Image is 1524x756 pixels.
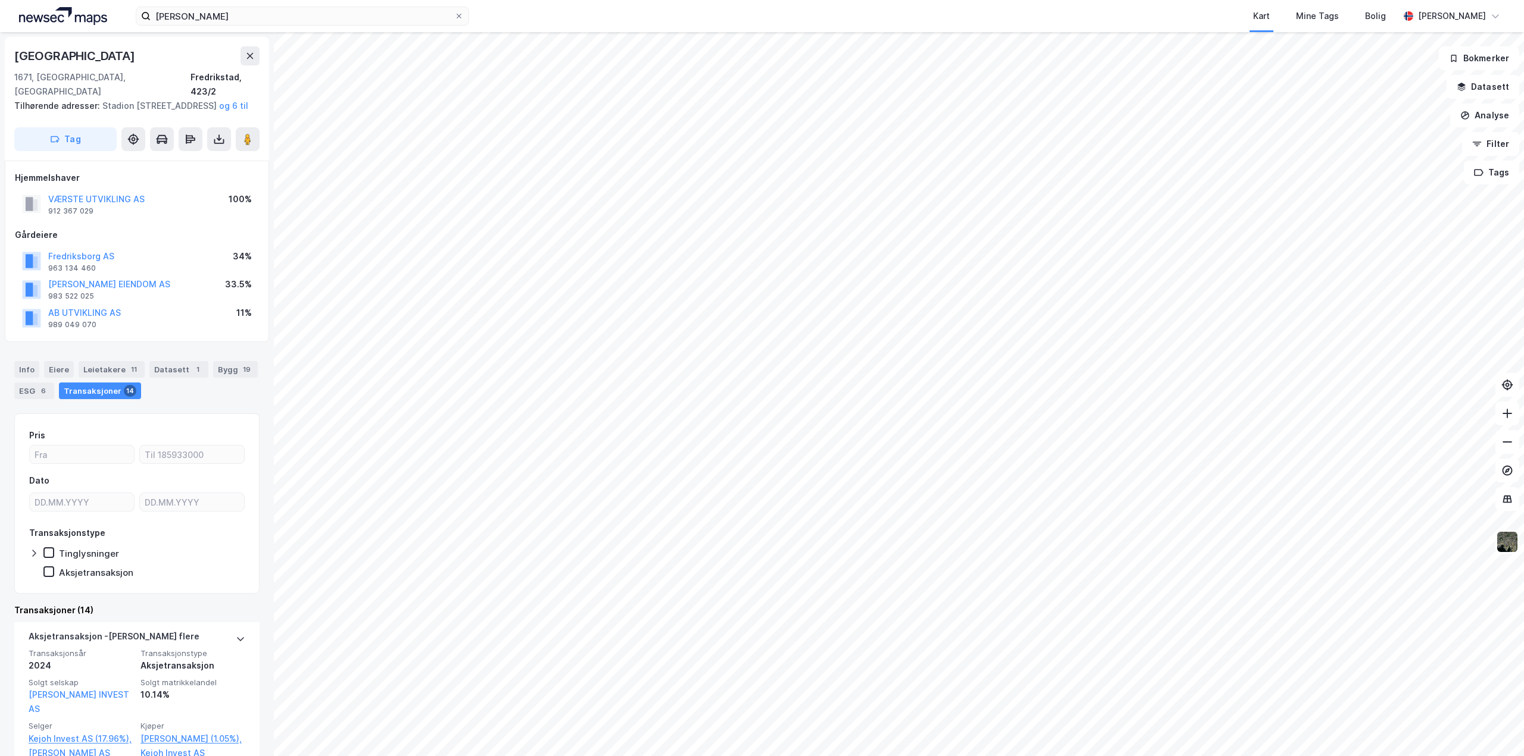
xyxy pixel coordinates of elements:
div: 11 [128,363,140,375]
div: 34% [233,249,252,263]
div: Transaksjoner [59,382,141,399]
div: Eiere [44,361,74,378]
div: 989 049 070 [48,320,96,330]
input: Søk på adresse, matrikkel, gårdeiere, leietakere eller personer [151,7,454,25]
div: Fredrikstad, 423/2 [190,70,260,99]
span: Solgt matrikkelandel [140,677,245,688]
div: Dato [29,473,49,488]
div: Bolig [1365,9,1386,23]
button: Bokmerker [1439,46,1519,70]
span: Kjøper [140,721,245,731]
input: Til 185933000 [140,446,244,463]
div: 14 [124,385,136,397]
div: Transaksjonstype [29,526,105,540]
div: 1 [192,363,204,375]
button: Tags [1464,161,1519,184]
div: 983 522 025 [48,291,94,301]
span: Transaksjonsår [29,648,133,658]
div: 2024 [29,658,133,673]
div: ESG [14,382,54,399]
a: [PERSON_NAME] (1.05%), [140,732,245,746]
div: 10.14% [140,688,245,702]
div: Gårdeiere [15,228,259,242]
input: DD.MM.YYYY [30,493,134,511]
button: Tag [14,127,117,151]
input: DD.MM.YYYY [140,493,244,511]
div: Kart [1253,9,1270,23]
div: Tinglysninger [59,548,119,559]
div: 1671, [GEOGRAPHIC_DATA], [GEOGRAPHIC_DATA] [14,70,190,99]
div: Pris [29,428,45,443]
img: logo.a4113a55bc3d86da70a041830d287a7e.svg [19,7,107,25]
span: Selger [29,721,133,731]
div: 19 [241,363,253,375]
iframe: Chat Widget [1464,699,1524,756]
div: Stadion [STREET_ADDRESS] [14,99,250,113]
div: Bygg [213,361,258,378]
div: Datasett [149,361,208,378]
div: 11% [236,306,252,320]
a: Kejoh Invest AS (17.96%), [29,732,133,746]
button: Datasett [1447,75,1519,99]
div: 963 134 460 [48,263,96,273]
div: Aksjetransaksjon [59,567,133,578]
div: Mine Tags [1296,9,1339,23]
div: [GEOGRAPHIC_DATA] [14,46,138,65]
div: Hjemmelshaver [15,171,259,185]
button: Filter [1462,132,1519,156]
div: Leietakere [79,361,145,378]
span: Solgt selskap [29,677,133,688]
button: Analyse [1450,103,1519,127]
div: Info [14,361,39,378]
div: Transaksjoner (14) [14,603,260,617]
div: 6 [38,385,49,397]
div: 100% [229,192,252,206]
div: Aksjetransaksjon - [PERSON_NAME] flere [29,629,199,648]
div: 33.5% [225,277,252,291]
div: Aksjetransaksjon [140,658,245,673]
input: Fra [30,446,134,463]
img: 9k= [1496,531,1519,553]
span: Tilhørende adresser: [14,101,102,111]
a: [PERSON_NAME] INVEST AS [29,689,129,714]
div: 912 367 029 [48,206,93,216]
span: Transaksjonstype [140,648,245,658]
div: [PERSON_NAME] [1418,9,1486,23]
